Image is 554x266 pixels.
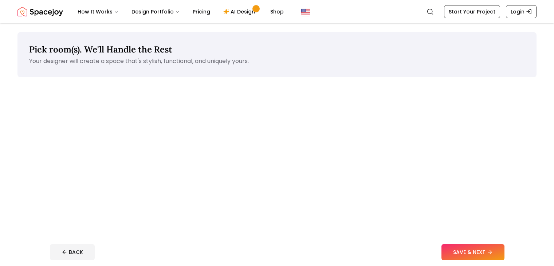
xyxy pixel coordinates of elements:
[301,7,310,16] img: United States
[29,44,172,55] span: Pick room(s). We'll Handle the Rest
[72,4,290,19] nav: Main
[72,4,124,19] button: How It Works
[506,5,537,18] a: Login
[17,4,63,19] img: Spacejoy Logo
[126,4,185,19] button: Design Portfolio
[187,4,216,19] a: Pricing
[264,4,290,19] a: Shop
[444,5,500,18] a: Start Your Project
[441,244,504,260] button: SAVE & NEXT
[217,4,263,19] a: AI Design
[50,244,95,260] button: BACK
[29,57,525,66] p: Your designer will create a space that's stylish, functional, and uniquely yours.
[17,4,63,19] a: Spacejoy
